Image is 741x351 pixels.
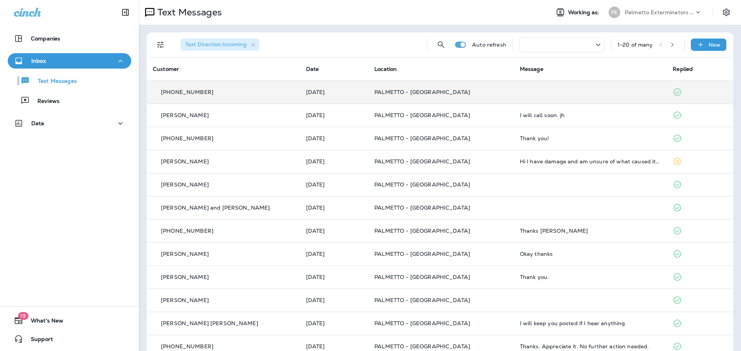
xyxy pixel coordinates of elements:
div: Text Direction:Incoming [181,39,259,51]
div: Hi I have damage and am unsure of what caused it. Can you take a look please [520,158,661,165]
button: Data [8,116,131,131]
button: Support [8,331,131,347]
span: PALMETTO - [GEOGRAPHIC_DATA] [374,158,470,165]
div: Okay thanks [520,251,661,257]
div: PE [609,7,620,18]
p: Aug 19, 2025 03:22 PM [306,228,362,234]
span: PALMETTO - [GEOGRAPHIC_DATA] [374,89,470,96]
button: Companies [8,31,131,46]
p: [PERSON_NAME] [161,181,209,188]
p: [PERSON_NAME] [161,274,209,280]
p: New [709,42,721,48]
span: PALMETTO - [GEOGRAPHIC_DATA] [374,297,470,304]
p: Aug 21, 2025 12:02 PM [306,89,362,95]
p: [PHONE_NUMBER] [161,228,213,234]
span: Message [520,65,543,72]
p: [PERSON_NAME] [161,251,209,257]
span: PALMETTO - [GEOGRAPHIC_DATA] [374,181,470,188]
span: What's New [23,317,63,327]
button: Search Messages [433,37,449,52]
p: Aug 20, 2025 03:57 PM [306,135,362,141]
span: PALMETTO - [GEOGRAPHIC_DATA] [374,250,470,257]
span: PALMETTO - [GEOGRAPHIC_DATA] [374,343,470,350]
div: Thanks. Appreciate it. No further action needed. [520,343,661,349]
p: Aug 18, 2025 11:04 AM [306,320,362,326]
span: 19 [18,312,28,320]
span: PALMETTO - [GEOGRAPHIC_DATA] [374,274,470,280]
p: [PERSON_NAME] [PERSON_NAME] [161,320,258,326]
span: PALMETTO - [GEOGRAPHIC_DATA] [374,112,470,119]
span: PALMETTO - [GEOGRAPHIC_DATA] [374,320,470,327]
button: 19What's New [8,313,131,328]
span: Date [306,65,319,72]
span: PALMETTO - [GEOGRAPHIC_DATA] [374,227,470,234]
span: Replied [673,65,693,72]
div: Thank you! [520,135,661,141]
button: Collapse Sidebar [115,5,136,20]
button: Settings [719,5,733,19]
p: Palmetto Exterminators LLC [625,9,694,15]
p: Aug 18, 2025 11:13 AM [306,297,362,303]
p: [PHONE_NUMBER] [161,89,213,95]
p: Aug 19, 2025 03:26 PM [306,205,362,211]
p: Auto refresh [472,42,506,48]
p: [PERSON_NAME] [161,297,209,303]
p: Data [31,120,44,126]
p: Reviews [30,98,59,105]
p: Inbox [31,58,46,64]
button: Reviews [8,92,131,109]
button: Inbox [8,53,131,69]
p: Text Messages [154,7,222,18]
div: Thank you. [520,274,661,280]
p: [PERSON_NAME] [161,158,209,165]
p: Text Messages [30,78,77,85]
span: Support [23,336,53,345]
p: [PHONE_NUMBER] [161,135,213,141]
span: Text Direction : Incoming [185,41,247,48]
span: PALMETTO - [GEOGRAPHIC_DATA] [374,204,470,211]
p: Aug 20, 2025 01:07 PM [306,158,362,165]
p: Aug 20, 2025 08:32 PM [306,112,362,118]
p: Aug 19, 2025 08:04 AM [306,274,362,280]
p: Aug 18, 2025 10:00 AM [306,343,362,349]
p: Aug 20, 2025 08:47 AM [306,181,362,188]
div: 1 - 20 of many [617,42,653,48]
p: Aug 19, 2025 08:43 AM [306,251,362,257]
p: [PHONE_NUMBER] [161,343,213,349]
span: PALMETTO - [GEOGRAPHIC_DATA] [374,135,470,142]
span: Location [374,65,397,72]
button: Text Messages [8,72,131,89]
div: I will call soon. jh [520,112,661,118]
p: [PERSON_NAME] [161,112,209,118]
span: Working as: [568,9,601,16]
p: Companies [31,35,60,42]
span: Customer [153,65,179,72]
div: I will keep you posted if I hear anything [520,320,661,326]
button: Filters [153,37,168,52]
div: Thanks Peter Rosenthal [520,228,661,234]
p: [PERSON_NAME] and [PERSON_NAME] [161,205,270,211]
